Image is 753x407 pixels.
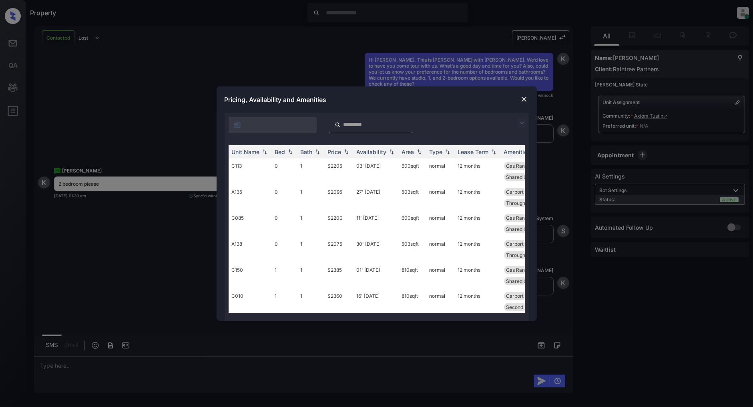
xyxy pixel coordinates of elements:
td: 12 months [455,289,501,315]
td: 27' [DATE] [353,184,399,211]
span: Second Floor [506,304,536,310]
td: 1 [297,184,325,211]
td: $2205 [325,158,353,184]
div: Pricing, Availability and Amenities [217,86,537,113]
div: Type [430,148,443,155]
td: C010 [229,289,272,315]
div: Lease Term [458,148,489,155]
span: Throughout Plan... [506,200,548,206]
td: A135 [229,184,272,211]
td: C113 [229,158,272,184]
td: 12 months [455,263,501,289]
div: Bed [275,148,285,155]
td: 0 [272,158,297,184]
td: 1 [297,263,325,289]
td: 30' [DATE] [353,237,399,263]
td: 0 [272,211,297,237]
img: sorting [342,149,350,154]
td: 03' [DATE] [353,158,399,184]
td: 0 [272,237,297,263]
div: Amenities [504,148,531,155]
img: icon-zuma [233,121,241,129]
td: C150 [229,263,272,289]
td: normal [426,289,455,315]
td: 600 sqft [399,211,426,237]
img: close [520,95,528,103]
div: Bath [301,148,313,155]
div: Availability [357,148,387,155]
span: Shared Garage [506,226,541,232]
div: Area [402,148,414,155]
td: normal [426,211,455,237]
td: $2075 [325,237,353,263]
td: 1 [297,289,325,315]
td: $2360 [325,289,353,315]
td: normal [426,237,455,263]
td: 1 [297,158,325,184]
span: Carport [506,189,524,195]
td: C085 [229,211,272,237]
span: Carport [506,293,524,299]
td: 503 sqft [399,237,426,263]
img: sorting [313,149,321,154]
span: Gas Range [506,163,531,169]
td: 12 months [455,211,501,237]
td: 12 months [455,237,501,263]
td: 810 sqft [399,289,426,315]
img: icon-zuma [517,118,527,128]
img: sorting [388,149,396,154]
td: 810 sqft [399,263,426,289]
td: 1 [272,289,297,315]
td: A138 [229,237,272,263]
img: icon-zuma [335,121,341,128]
td: normal [426,263,455,289]
td: $2200 [325,211,353,237]
td: 11' [DATE] [353,211,399,237]
span: Throughout Plan... [506,252,548,258]
td: 503 sqft [399,184,426,211]
span: Gas Range [506,215,531,221]
td: normal [426,158,455,184]
td: 12 months [455,158,501,184]
td: 1 [297,237,325,263]
img: sorting [286,149,294,154]
span: Carport [506,241,524,247]
td: 1 [272,263,297,289]
div: Price [328,148,341,155]
img: sorting [261,149,269,154]
div: Unit Name [232,148,260,155]
td: $2095 [325,184,353,211]
td: 600 sqft [399,158,426,184]
td: $2385 [325,263,353,289]
td: 16' [DATE] [353,289,399,315]
img: sorting [415,149,423,154]
td: normal [426,184,455,211]
td: 12 months [455,184,501,211]
img: sorting [444,149,452,154]
span: Shared Garage [506,278,541,284]
td: 1 [297,211,325,237]
span: Shared Garage [506,174,541,180]
td: 01' [DATE] [353,263,399,289]
span: Gas Range [506,267,531,273]
img: sorting [490,149,498,154]
td: 0 [272,184,297,211]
